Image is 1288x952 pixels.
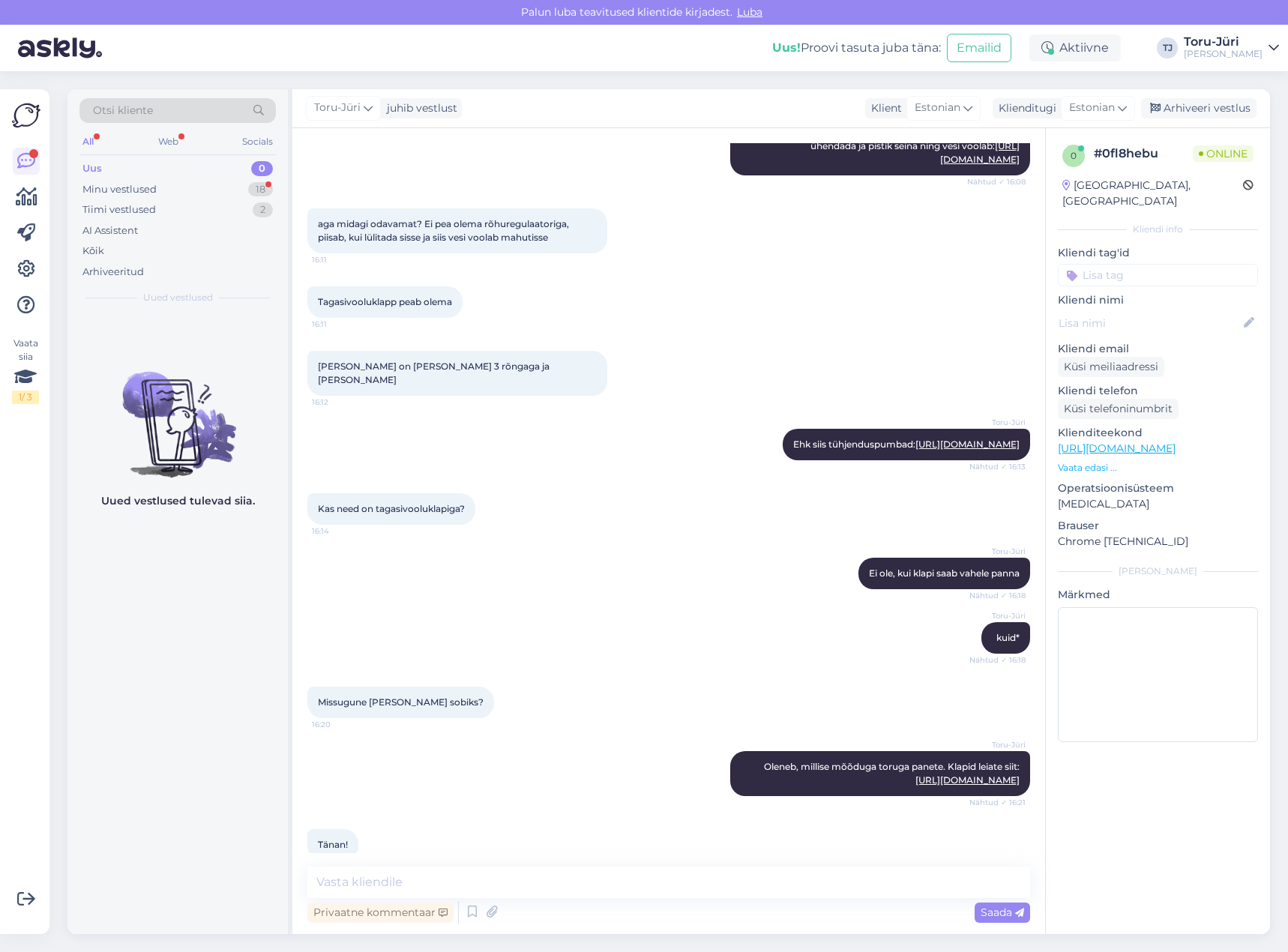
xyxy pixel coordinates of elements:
div: [PERSON_NAME] [1058,564,1258,578]
span: Ei ole, kui klapi saab vahele panna [869,567,1020,579]
p: Vaata edasi ... [1058,461,1258,475]
div: juhib vestlust [381,100,457,116]
span: Saada [981,906,1024,919]
span: Kas need on tagasivooluklapiga? [318,503,465,514]
div: Minu vestlused [82,182,157,197]
span: Toru-Jüri [969,546,1026,557]
div: 0 [251,161,273,176]
span: Luba [732,5,767,19]
div: Toru-Jüri [1184,36,1263,48]
span: Estonian [915,100,960,116]
p: [MEDICAL_DATA] [1058,496,1258,512]
p: Kliendi nimi [1058,292,1258,308]
p: Klienditeekond [1058,425,1258,441]
img: Askly Logo [12,101,40,130]
div: [PERSON_NAME] [1184,48,1263,60]
span: Estonian [1069,100,1115,116]
button: Emailid [947,34,1011,62]
div: Privaatne kommentaar [307,903,454,923]
div: All [79,132,97,151]
div: Aktiivne [1029,34,1121,61]
span: Tänan! [318,839,348,850]
span: Uued vestlused [143,291,213,304]
span: Toru-Jüri [314,100,361,116]
span: 16:11 [312,254,368,265]
div: Küsi meiliaadressi [1058,357,1164,377]
span: Toru-Jüri [969,417,1026,428]
img: No chats [67,345,288,480]
span: Missugune [PERSON_NAME] sobiks? [318,696,484,708]
input: Lisa tag [1058,264,1258,286]
div: Kliendi info [1058,223,1258,236]
span: Nähtud ✓ 16:18 [969,654,1026,666]
div: Proovi tasuta juba täna: [772,39,941,57]
div: Klient [865,100,902,116]
span: Online [1193,145,1254,162]
span: 0 [1071,150,1077,161]
span: [PERSON_NAME] on [PERSON_NAME] 3 rõngaga ja [PERSON_NAME] [318,361,552,385]
a: [URL][DOMAIN_NAME] [915,774,1020,786]
div: Vaata siia [12,337,39,404]
div: Tiimi vestlused [82,202,156,217]
span: Oleneb, millise mõõduga toruga panete. Klapid leiate siit: [764,761,1020,786]
div: Web [155,132,181,151]
span: Nähtud ✓ 16:21 [969,797,1026,808]
span: 16:12 [312,397,368,408]
p: Kliendi tag'id [1058,245,1258,261]
div: Arhiveeri vestlus [1141,98,1257,118]
div: Küsi telefoninumbrit [1058,399,1179,419]
p: Uued vestlused tulevad siia. [101,493,255,509]
input: Lisa nimi [1059,315,1241,331]
p: Kliendi email [1058,341,1258,357]
p: Märkmed [1058,587,1258,603]
p: Brauser [1058,518,1258,534]
div: Uus [82,161,102,176]
span: Toru-Jüri [969,610,1026,621]
div: 1 / 3 [12,391,39,404]
div: Kõik [82,244,104,259]
span: 16:20 [312,719,368,730]
p: Operatsioonisüsteem [1058,480,1258,496]
div: # 0fl8hebu [1094,145,1193,163]
a: [URL][DOMAIN_NAME] [915,439,1020,450]
div: TJ [1157,37,1178,58]
span: Ehk siis tühjenduspumbad: [793,439,1020,450]
span: Tagasivooluklapp peab olema [318,296,452,307]
b: Uus! [772,40,801,55]
div: Arhiveeritud [82,265,144,280]
span: 16:11 [312,319,368,330]
div: 2 [253,202,273,217]
div: 18 [248,182,273,197]
div: Socials [239,132,276,151]
span: 16:14 [312,525,368,537]
div: AI Assistent [82,223,138,238]
p: Chrome [TECHNICAL_ID] [1058,534,1258,549]
div: [GEOGRAPHIC_DATA], [GEOGRAPHIC_DATA] [1062,178,1243,209]
div: Klienditugi [993,100,1056,116]
a: [URL][DOMAIN_NAME] [1058,442,1176,455]
span: Nähtud ✓ 16:08 [967,176,1026,187]
span: Nähtud ✓ 16:18 [969,590,1026,601]
span: aga midagi odavamat? Ei pea olema rõhuregulaatoriga, piisab, kui lülitada sisse ja siis vesi vool... [318,218,571,243]
span: Otsi kliente [93,103,153,118]
span: Nähtud ✓ 16:13 [969,461,1026,472]
span: Toru-Jüri [969,739,1026,750]
a: Toru-Jüri[PERSON_NAME] [1184,36,1279,60]
span: Soovitan uputatavat veeautomaati. Tuleb veevoolik ühendada ja pistik seina ning vesi voolab: [788,127,1022,165]
span: kuid* [996,632,1020,643]
p: Kliendi telefon [1058,383,1258,399]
